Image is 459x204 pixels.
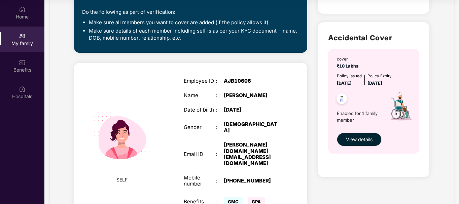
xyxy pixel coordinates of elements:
[116,176,128,183] span: SELF
[216,78,224,84] div: :
[19,59,26,66] img: svg+xml;base64,PHN2ZyBpZD0iQmVuZWZpdHMiIHhtbG5zPSJodHRwOi8vd3d3LnczLm9yZy8yMDAwL3N2ZyIgd2lkdGg9Ij...
[184,107,216,113] div: Date of birth
[224,178,280,184] div: [PHONE_NUMBER]
[216,151,224,157] div: :
[184,92,216,98] div: Name
[184,78,216,84] div: Employee ID
[216,178,224,184] div: :
[19,86,26,92] img: svg+xml;base64,PHN2ZyBpZD0iSG9zcGl0YWxzIiB4bWxucz0iaHR0cDovL3d3dy53My5vcmcvMjAwMC9zdmciIHdpZHRoPS...
[328,32,419,43] h2: Accidental Cover
[337,133,382,146] button: View details
[184,124,216,130] div: Gender
[333,91,350,108] img: svg+xml;base64,PHN2ZyB4bWxucz0iaHR0cDovL3d3dy53My5vcmcvMjAwMC9zdmciIHdpZHRoPSI0OC45NDMiIGhlaWdodD...
[224,78,280,84] div: AJB10606
[19,33,26,39] img: svg+xml;base64,PHN2ZyB3aWR0aD0iMjAiIGhlaWdodD0iMjAiIHZpZXdCb3g9IjAgMCAyMCAyMCIgZmlsbD0ibm9uZSIgeG...
[19,6,26,13] img: svg+xml;base64,PHN2ZyBpZD0iSG9tZSIgeG1sbnM9Imh0dHA6Ly93d3cudzMub3JnLzIwMDAvc3ZnIiB3aWR0aD0iMjAiIG...
[337,56,360,63] div: cover
[82,8,299,16] div: Do the following as part of verification:
[224,121,280,133] div: [DEMOGRAPHIC_DATA]
[224,92,280,98] div: [PERSON_NAME]
[184,175,216,187] div: Mobile number
[224,142,280,166] div: [PERSON_NAME][DOMAIN_NAME][EMAIL_ADDRESS][DOMAIN_NAME]
[216,107,224,113] div: :
[367,73,392,79] div: Policy Expiry
[337,64,360,69] span: ₹10 Lakhs
[89,28,299,41] li: Make sure details of each member including self is as per your KYC document - name, DOB, mobile n...
[216,124,224,130] div: :
[224,107,280,113] div: [DATE]
[337,81,352,86] span: [DATE]
[367,81,382,86] span: [DATE]
[337,110,381,124] span: Enabled for 1 family member
[381,87,420,129] img: icon
[82,96,162,176] img: svg+xml;base64,PHN2ZyB4bWxucz0iaHR0cDovL3d3dy53My5vcmcvMjAwMC9zdmciIHdpZHRoPSIyMjQiIGhlaWdodD0iMT...
[216,92,224,98] div: :
[184,151,216,157] div: Email ID
[89,19,299,26] li: Make sure all members you want to cover are added (if the policy allows it)
[337,73,362,79] div: Policy issued
[346,136,373,143] span: View details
